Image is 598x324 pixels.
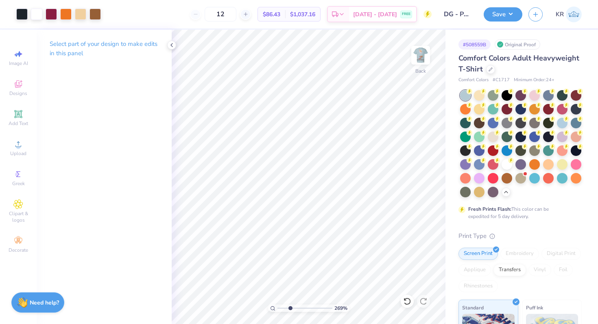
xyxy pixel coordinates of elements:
span: Add Text [9,120,28,127]
div: This color can be expedited for 5 day delivery. [468,205,568,220]
div: Foil [554,264,573,276]
span: Decorate [9,247,28,253]
span: Comfort Colors [458,77,489,84]
span: 269 % [334,305,347,312]
span: Greek [12,180,25,187]
a: KR [556,6,582,22]
span: Image AI [9,60,28,67]
div: # 508559B [458,39,491,50]
p: Select part of your design to make edits in this panel [50,39,159,58]
span: Upload [10,150,26,157]
span: # C1717 [493,77,510,84]
strong: Fresh Prints Flash: [468,206,511,212]
img: Back [412,47,429,63]
strong: Need help? [30,299,59,307]
span: KR [556,10,564,19]
span: $86.43 [263,10,280,19]
div: Transfers [493,264,526,276]
span: [DATE] - [DATE] [353,10,397,19]
div: Back [415,67,426,75]
div: Print Type [458,231,582,241]
div: Vinyl [528,264,551,276]
span: Designs [9,90,27,97]
span: Comfort Colors Adult Heavyweight T-Shirt [458,53,579,74]
div: Digital Print [541,248,581,260]
span: Minimum Order: 24 + [514,77,554,84]
div: Original Proof [495,39,540,50]
div: Applique [458,264,491,276]
img: Kaylee Rivera [566,6,582,22]
div: Rhinestones [458,280,498,292]
span: Clipart & logos [4,210,33,223]
input: Untitled Design [438,6,478,22]
span: Puff Ink [526,303,543,312]
button: Save [484,7,522,22]
span: FREE [402,11,410,17]
div: Embroidery [500,248,539,260]
span: Standard [462,303,484,312]
span: $1,037.16 [290,10,315,19]
input: – – [205,7,236,22]
div: Screen Print [458,248,498,260]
